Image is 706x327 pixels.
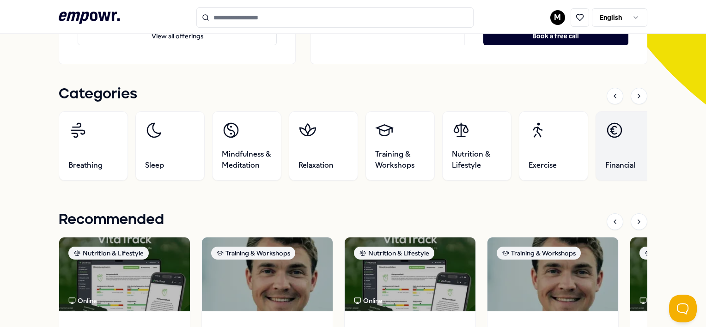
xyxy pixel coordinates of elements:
button: M [550,10,565,25]
div: Online [354,296,383,306]
div: Online [639,296,668,306]
div: Nutrition & Lifestyle [354,247,434,260]
a: Training & Workshops [365,111,435,181]
div: Training & Workshops [497,247,581,260]
span: Exercise [529,160,557,171]
img: package image [345,237,475,311]
input: Search for products, categories or subcategories [196,7,474,28]
span: Breathing [68,160,103,171]
a: Financial [596,111,665,181]
a: Breathing [59,111,128,181]
button: View all offerings [78,27,277,45]
span: Training & Workshops [375,149,425,171]
span: Nutrition & Lifestyle [452,149,502,171]
img: package image [487,237,618,311]
a: Nutrition & Lifestyle [442,111,511,181]
h1: Categories [59,83,137,106]
span: Financial [605,160,635,171]
span: Mindfulness & Meditation [222,149,272,171]
span: Sleep [145,160,164,171]
a: Exercise [519,111,588,181]
span: Relaxation [298,160,334,171]
div: Nutrition & Lifestyle [68,247,149,260]
iframe: Help Scout Beacon - Open [669,295,697,322]
div: Training & Workshops [211,247,295,260]
a: Sleep [135,111,205,181]
a: Mindfulness & Meditation [212,111,281,181]
img: package image [59,237,190,311]
button: Book a free call [483,27,628,45]
div: Online [68,296,97,306]
img: package image [202,237,333,311]
h1: Recommended [59,208,164,231]
a: Relaxation [289,111,358,181]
